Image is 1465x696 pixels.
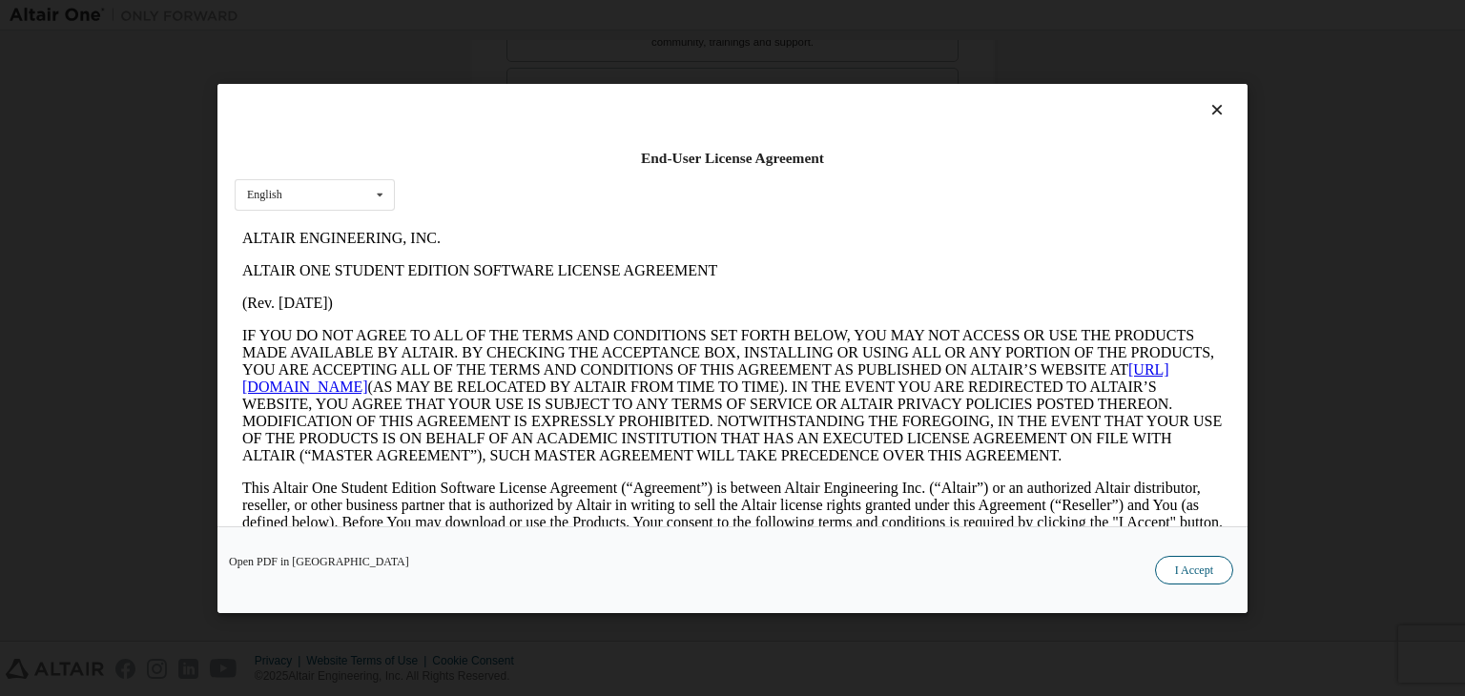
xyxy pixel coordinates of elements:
[8,8,988,25] p: ALTAIR ENGINEERING, INC.
[8,257,988,326] p: This Altair One Student Edition Software License Agreement (“Agreement”) is between Altair Engine...
[8,105,988,242] p: IF YOU DO NOT AGREE TO ALL OF THE TERMS AND CONDITIONS SET FORTH BELOW, YOU MAY NOT ACCESS OR USE...
[8,72,988,90] p: (Rev. [DATE])
[8,139,935,173] a: [URL][DOMAIN_NAME]
[247,189,282,200] div: English
[235,149,1230,168] div: End-User License Agreement
[229,556,409,567] a: Open PDF in [GEOGRAPHIC_DATA]
[8,40,988,57] p: ALTAIR ONE STUDENT EDITION SOFTWARE LICENSE AGREEMENT
[1155,556,1233,584] button: I Accept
